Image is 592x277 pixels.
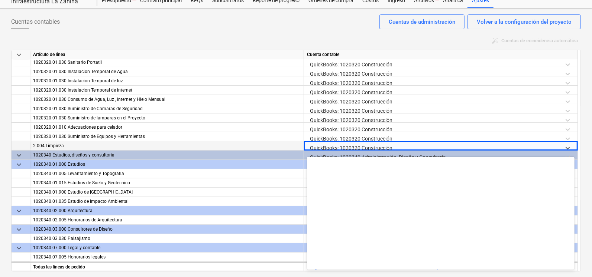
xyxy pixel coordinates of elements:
[33,132,301,141] div: 1020320.01.030 Suministro de Equipos y Herramientas
[33,95,301,104] div: 1020320.01.030 Consumo de Agua, Luz , Internet y Hielo Mensual
[33,225,301,234] div: 1020340.03.000 Consultores de Diseño
[33,197,301,206] div: 1020340.01.035 Estudio de Impacto Ambiental
[33,206,301,215] div: 1020340.02.000 Arquitectura
[33,76,301,86] div: 1020320.01.030 Instalacion Temporal de luz
[389,17,455,27] div: Cuentas de administración
[33,141,301,151] div: 2.004 Limpieza
[477,17,572,27] div: Volver a la configuración del proyecto
[33,169,301,178] div: 1020340.01.005 Levantamiento y Topografia
[379,14,465,29] button: Cuentas de administración
[33,151,301,160] div: 1020340 Estudios, diseños y consultoría
[555,241,592,277] iframe: Chat Widget
[14,50,23,59] span: keyboard_arrow_down
[14,151,23,160] span: keyboard_arrow_down
[468,14,581,29] button: Volver a la configuración del proyecto
[30,50,304,59] div: Artículo de línea
[33,253,301,262] div: 1020340.07.005 Honorarios legales
[11,17,60,26] span: Cuentas contables
[14,160,23,169] span: keyboard_arrow_down
[33,104,301,113] div: 1020320.01.030 Suministro de Camaras de Seguridad
[30,261,304,271] div: Todas las líneas de pedido
[33,113,301,123] div: 1020320.01.030 Suministro de lamparas en el Proyecto
[304,50,578,59] div: Cuenta contable
[33,215,301,225] div: 1020340.02.005 Honorarios de Arquitectura
[555,241,592,277] div: Widget de chat
[33,178,301,188] div: 1020340.01.015 Estudios de Suelo y Geotecnico
[33,58,301,67] div: 1020320.01.030 Sanitario Portatil
[33,188,301,197] div: 1020340.01.900 Estudio de Calidad del Agua
[14,207,23,215] span: keyboard_arrow_down
[33,234,301,243] div: 1020340.03.030 Paisajismo
[14,225,23,234] span: keyboard_arrow_down
[14,244,23,253] span: keyboard_arrow_down
[33,243,301,253] div: 1020340.07.000 Legal y contable
[33,86,301,95] div: 1020320.01.030 Instalacion Temporal de internet
[33,67,301,76] div: 1020320.01.030 Instalacion Temporal de Agua
[33,123,301,132] div: 1020320.01.010 Adecuaciones para celador
[33,160,301,169] div: 1020340.01.000 Estudios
